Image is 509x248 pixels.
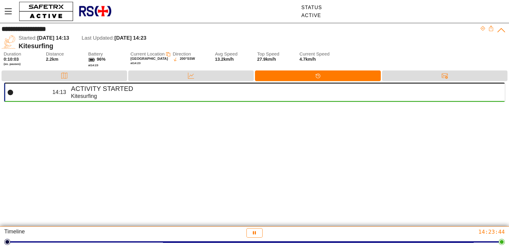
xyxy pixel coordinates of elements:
[215,52,254,57] span: Avg Speed
[130,51,164,56] span: Current Location
[4,228,169,238] div: Timeline
[71,93,500,100] div: Kitesurfing
[97,57,105,62] span: 96%
[82,35,114,41] span: Last Updated:
[78,2,112,21] img: RescueLogo.png
[88,52,127,57] span: Battery
[301,5,322,10] div: Status
[187,57,195,62] span: SSW
[46,52,85,57] span: Distance
[215,57,234,62] span: 13.2km/h
[37,35,69,41] span: [DATE] 14:13
[19,42,480,50] div: Kitesurfing
[46,57,58,62] span: 2.2km
[255,70,381,81] div: Timeline
[71,85,500,93] h4: Activity Started
[128,70,254,81] div: Data
[114,35,146,41] span: [DATE] 14:23
[4,57,19,62] span: 0:10:03
[52,89,66,95] span: 14:13
[2,70,127,81] div: Map
[4,62,43,66] span: (ex. pauses)
[340,228,505,235] div: 14:23:44
[173,52,212,57] span: Direction
[382,70,507,81] div: Messages
[88,63,98,67] span: at 14:23
[299,52,338,57] span: Current Speed
[2,35,16,49] img: KITE_SURFING.svg
[4,52,43,57] span: Duration
[257,52,296,57] span: Top Speed
[301,13,322,18] div: Active
[130,61,140,65] span: at 14:23
[19,35,37,41] span: Started:
[299,57,338,62] span: 4.7km/h
[180,57,187,62] span: 200°
[257,57,276,62] span: 27.9km/h
[130,57,168,60] span: [GEOGRAPHIC_DATA]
